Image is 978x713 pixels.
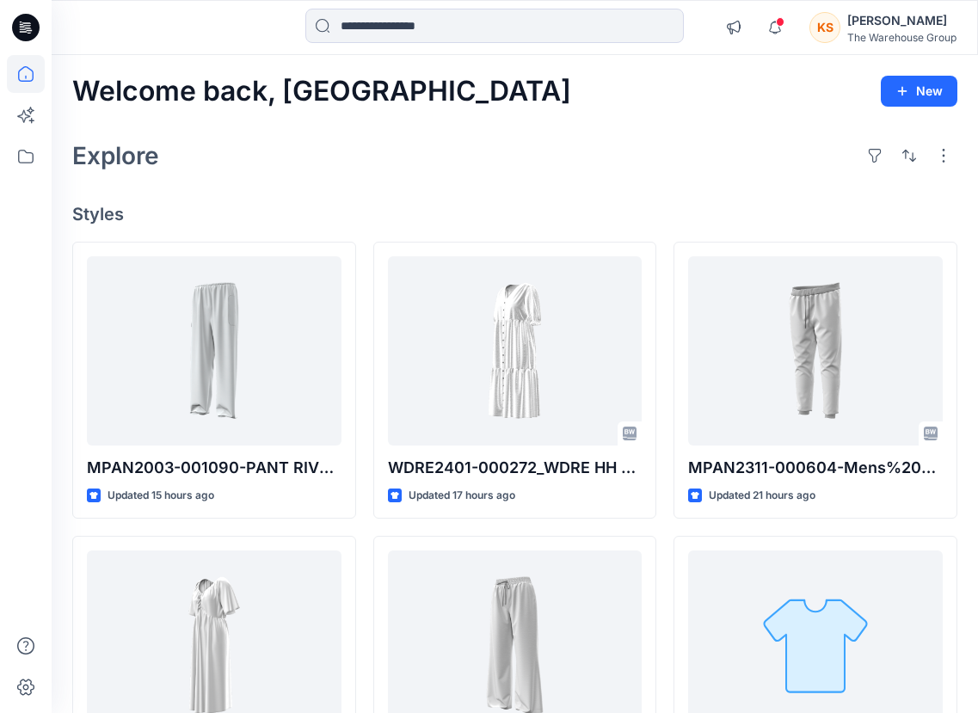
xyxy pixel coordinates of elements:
p: MPAN2311-000604-Mens%20Pants Correction [688,456,943,480]
a: MPAN2311-000604-Mens%20Pants Correction [688,256,943,446]
h2: Explore [72,142,159,169]
a: MPAN2003-001090-PANT RIVET WATERPROOF [87,256,341,446]
button: New [881,76,957,107]
div: The Warehouse Group [847,31,956,44]
div: [PERSON_NAME] [847,10,956,31]
h2: Welcome back, [GEOGRAPHIC_DATA] [72,76,571,108]
div: KS [809,12,840,43]
p: Updated 17 hours ago [409,487,515,505]
p: WDRE2401-000272_WDRE HH SEERSUCKER BTN MIDI [388,456,643,480]
h4: Styles [72,204,957,224]
a: WDRE2401-000272_WDRE HH SEERSUCKER BTN MIDI [388,256,643,446]
p: Updated 21 hours ago [709,487,815,505]
p: Updated 15 hours ago [108,487,214,505]
p: MPAN2003-001090-PANT RIVET WATERPROOF [87,456,341,480]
